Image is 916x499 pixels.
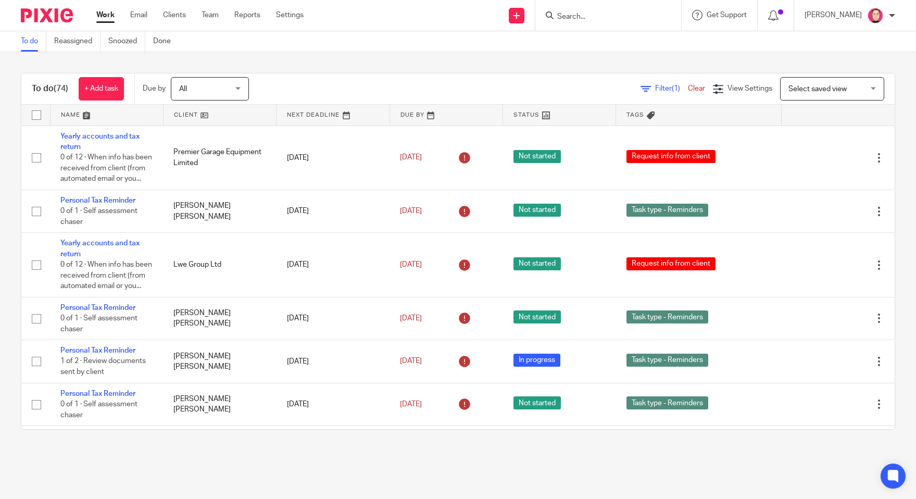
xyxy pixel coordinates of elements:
p: Due by [143,83,166,94]
a: Work [96,10,115,20]
a: Personal Tax Reminder [60,347,135,354]
span: 0 of 12 · When info has been received from client (from automated email or you... [60,154,152,182]
span: 0 of 12 · When info has been received from client (from automated email or you... [60,261,152,290]
span: [DATE] [400,261,422,268]
span: Not started [513,204,561,217]
span: Not started [513,310,561,323]
span: Not started [513,257,561,270]
td: [DATE] [277,190,390,232]
span: All [179,85,187,93]
span: View Settings [727,85,772,92]
a: To do [21,31,46,52]
span: 0 of 1 · Self assessment chaser [60,207,137,226]
td: [PERSON_NAME] [PERSON_NAME] [163,190,276,232]
td: [DATE] [277,383,390,426]
td: [DATE] [277,297,390,340]
span: [DATE] [400,315,422,322]
span: Task type - Reminders [626,310,708,323]
span: [DATE] [400,207,422,215]
td: [PERSON_NAME] [PERSON_NAME] [163,340,276,383]
a: Email [130,10,147,20]
span: [DATE] [400,401,422,408]
a: Snoozed [108,31,145,52]
td: Lwe Group Ltd [163,233,276,297]
a: Personal Tax Reminder [60,197,135,204]
a: Done [153,31,179,52]
a: Personal Tax Reminder [60,390,135,397]
span: Filter [655,85,688,92]
span: (74) [54,84,68,93]
span: Not started [513,396,561,409]
td: [DATE] [277,126,390,190]
span: 0 of 1 · Self assessment chaser [60,401,137,419]
span: 0 of 1 · Self assessment chaser [60,315,137,333]
span: Task type - Reminders [626,354,708,367]
span: Tags [626,112,644,118]
span: Get Support [707,11,747,19]
img: Pixie [21,8,73,22]
td: [DATE] [277,426,390,463]
span: Not started [513,150,561,163]
h1: To do [32,83,68,94]
span: In progress [513,354,560,367]
a: Clear [688,85,705,92]
td: Premier Garage Equipment Limited [163,426,276,463]
a: Team [202,10,219,20]
a: + Add task [79,77,124,101]
p: [PERSON_NAME] [805,10,862,20]
a: Yearly accounts and tax return [60,133,140,151]
span: Select saved view [788,85,847,93]
span: Request info from client [626,150,716,163]
a: Reports [234,10,260,20]
img: Bradley%20-%20Pink.png [867,7,884,24]
span: Request info from client [626,257,716,270]
a: Personal Tax Reminder [60,304,135,311]
span: [DATE] [400,358,422,365]
a: Reassigned [54,31,101,52]
td: [DATE] [277,340,390,383]
span: Task type - Reminders [626,204,708,217]
a: Yearly accounts and tax return [60,240,140,257]
a: Clients [163,10,186,20]
td: [PERSON_NAME] [PERSON_NAME] [163,297,276,340]
span: (1) [672,85,680,92]
td: [PERSON_NAME] [PERSON_NAME] [163,383,276,426]
input: Search [556,13,650,22]
span: Task type - Reminders [626,396,708,409]
span: [DATE] [400,154,422,161]
td: Premier Garage Equipment Limited [163,126,276,190]
td: [DATE] [277,233,390,297]
span: 1 of 2 · Review documents sent by client [60,358,146,376]
a: Settings [276,10,304,20]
